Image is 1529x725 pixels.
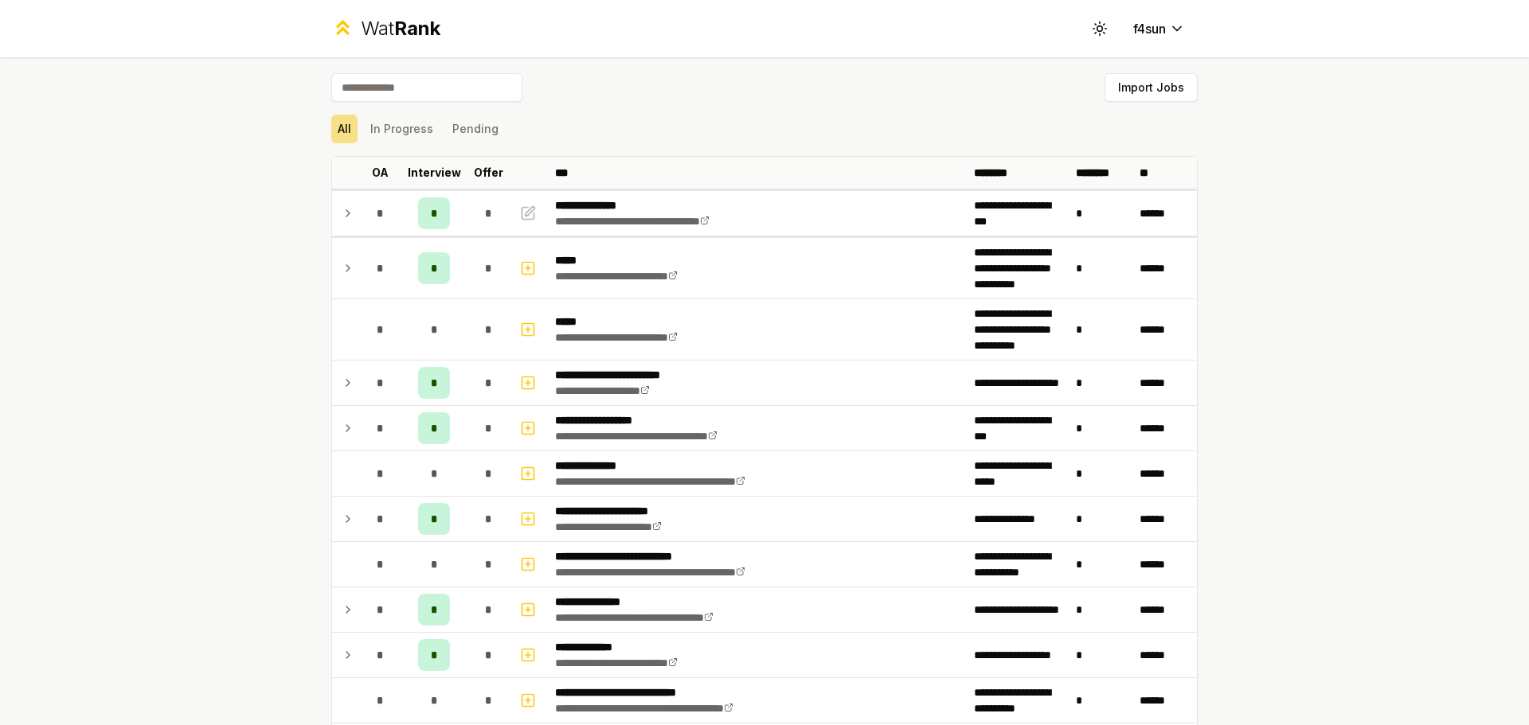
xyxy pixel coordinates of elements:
[1105,73,1198,102] button: Import Jobs
[1120,14,1198,43] button: f4sun
[474,165,503,181] p: Offer
[331,16,440,41] a: WatRank
[331,115,358,143] button: All
[408,165,461,181] p: Interview
[446,115,505,143] button: Pending
[361,16,440,41] div: Wat
[1133,19,1166,38] span: f4sun
[364,115,440,143] button: In Progress
[394,17,440,40] span: Rank
[372,165,389,181] p: OA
